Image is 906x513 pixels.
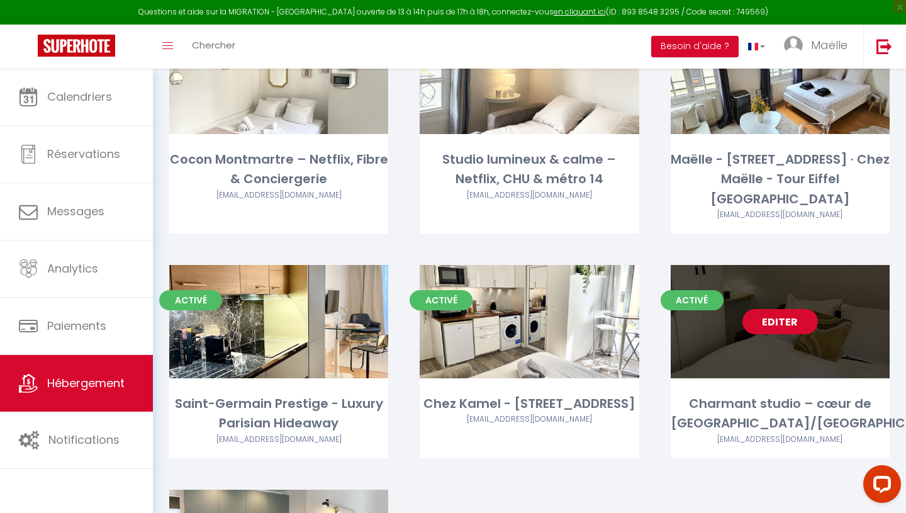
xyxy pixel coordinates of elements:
[671,150,890,209] div: Maëlle - [STREET_ADDRESS] · Chez Maëlle - Tour Eiffel [GEOGRAPHIC_DATA]
[159,290,222,310] span: Activé
[47,89,112,104] span: Calendriers
[182,25,245,69] a: Chercher
[192,38,235,52] span: Chercher
[775,25,863,69] a: ... Maëlle
[420,189,639,201] div: Airbnb
[241,309,316,334] a: Editer
[491,309,567,334] a: Editer
[554,6,606,17] a: en cliquant ici
[491,65,567,90] a: Editer
[241,65,316,90] a: Editer
[169,189,388,201] div: Airbnb
[169,150,388,189] div: Cocon Montmartre – Netflix, Fibre & Conciergerie
[47,146,120,162] span: Réservations
[651,36,739,57] button: Besoin d'aide ?
[742,309,818,334] a: Editer
[420,150,639,189] div: Studio lumineux & calme – Netflix, CHU & métro 14
[47,318,106,334] span: Paiements
[47,375,125,391] span: Hébergement
[420,394,639,414] div: Chez Kamel - [STREET_ADDRESS]
[169,434,388,446] div: Airbnb
[47,203,104,219] span: Messages
[853,460,906,513] iframe: LiveChat chat widget
[671,434,890,446] div: Airbnb
[811,37,847,53] span: Maëlle
[48,432,120,448] span: Notifications
[47,261,98,276] span: Analytics
[169,394,388,434] div: Saint-Germain Prestige - Luxury Parisian Hideaway
[876,38,892,54] img: logout
[410,290,473,310] span: Activé
[671,394,890,434] div: Charmant studio – cœur de [GEOGRAPHIC_DATA]/[GEOGRAPHIC_DATA]
[661,290,724,310] span: Activé
[671,209,890,221] div: Airbnb
[742,65,818,90] a: Editer
[38,35,115,57] img: Super Booking
[420,414,639,426] div: Airbnb
[784,36,803,55] img: ...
